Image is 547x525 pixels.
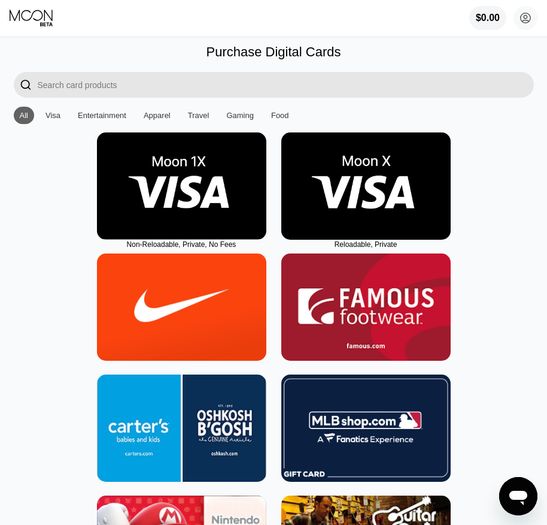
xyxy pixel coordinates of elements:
div: Visa [45,111,60,120]
div: Entertainment [72,107,132,124]
div: Food [271,111,289,120]
iframe: Button to launch messaging window [499,477,537,515]
div: Entertainment [78,111,126,120]
div: All [14,107,34,124]
div: Non-Reloadable, Private, No Fees [97,240,266,249]
div: Gaming [226,111,254,120]
div: Gaming [220,107,260,124]
div: $0.00 [469,6,506,30]
div: Food [265,107,295,124]
div: Purchase Digital Cards [206,44,341,60]
div: Travel [182,107,215,124]
div: Travel [188,111,209,120]
div: Apparel [144,111,171,120]
input: Search card products [38,72,534,98]
div: Visa [39,107,66,124]
div:  [20,78,32,92]
div:  [14,72,38,98]
div: Apparel [138,107,177,124]
div: All [20,111,28,120]
div: $0.00 [476,13,500,23]
div: Reloadable, Private [281,240,451,249]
